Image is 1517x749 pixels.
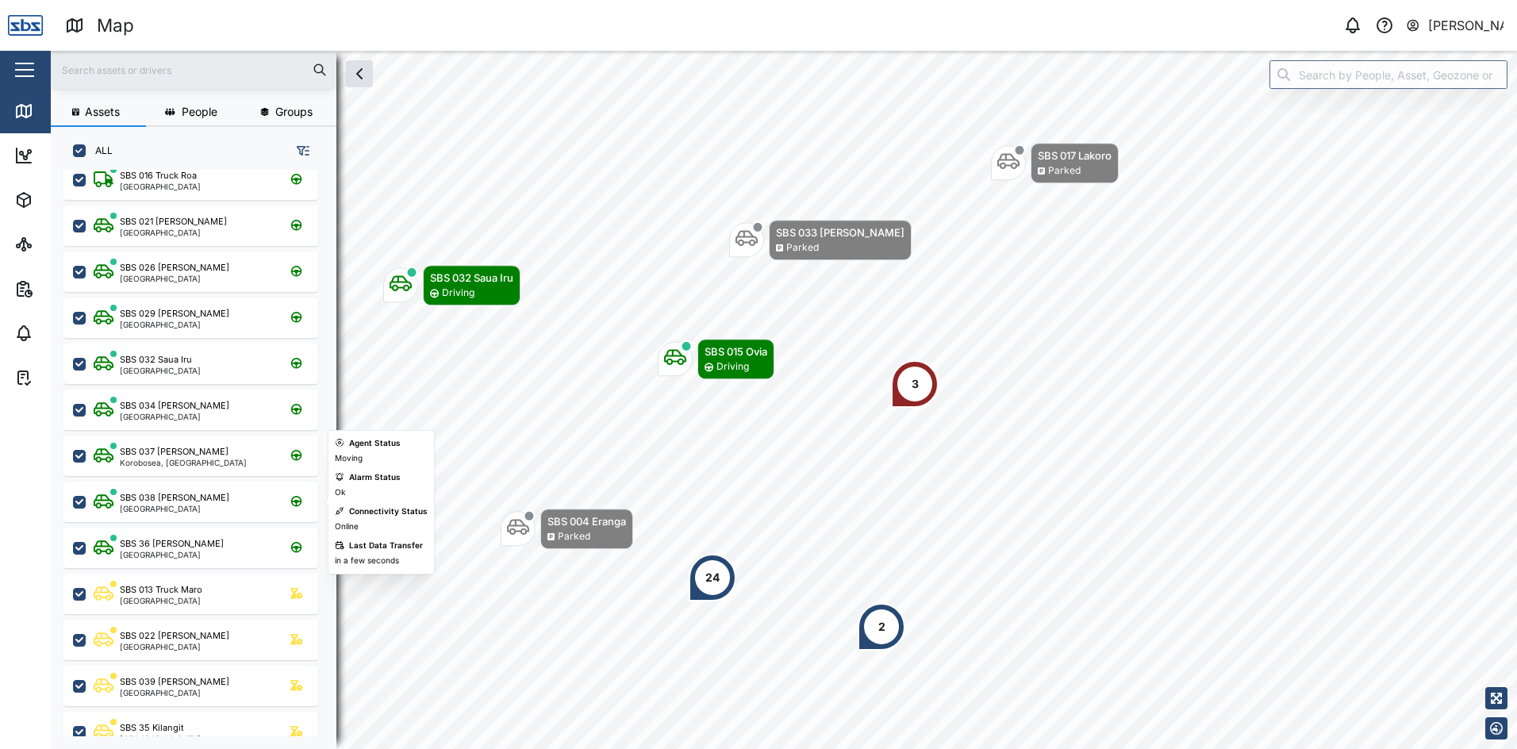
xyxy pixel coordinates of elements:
[335,520,359,533] div: Online
[120,445,229,459] div: SBS 037 [PERSON_NAME]
[120,459,247,467] div: Korobosea, [GEOGRAPHIC_DATA]
[120,275,229,282] div: [GEOGRAPHIC_DATA]
[41,236,79,253] div: Sites
[547,513,626,529] div: SBS 004 Eranga
[63,170,336,736] div: grid
[51,51,1517,749] canvas: Map
[335,486,345,499] div: Ok
[729,220,912,260] div: Map marker
[1038,148,1112,163] div: SBS 017 Lakoro
[41,102,77,120] div: Map
[349,391,401,404] div: Agent Status
[349,437,401,450] div: Agent Status
[120,229,227,236] div: [GEOGRAPHIC_DATA]
[349,540,423,552] div: Last Data Transfer
[120,721,184,735] div: SBS 35 Kilangit
[912,375,919,393] div: 3
[786,240,819,255] div: Parked
[120,353,192,367] div: SBS 032 Saua Iru
[120,307,229,321] div: SBS 029 [PERSON_NAME]
[383,265,520,305] div: Map marker
[41,369,85,386] div: Tasks
[120,675,229,689] div: SBS 039 [PERSON_NAME]
[335,555,399,567] div: in a few seconds
[41,191,90,209] div: Assets
[120,537,224,551] div: SBS 36 [PERSON_NAME]
[120,491,229,505] div: SBS 038 [PERSON_NAME]
[60,58,327,82] input: Search assets or drivers
[120,399,229,413] div: SBS 034 [PERSON_NAME]
[275,106,313,117] span: Groups
[120,413,229,421] div: [GEOGRAPHIC_DATA]
[349,471,401,484] div: Alarm Status
[182,106,217,117] span: People
[120,551,224,559] div: [GEOGRAPHIC_DATA]
[1405,14,1504,36] button: [PERSON_NAME]
[41,280,95,298] div: Reports
[501,509,633,549] div: Map marker
[120,735,201,743] div: [GEOGRAPHIC_DATA]
[1048,163,1081,179] div: Parked
[1269,60,1507,89] input: Search by People, Asset, Geozone or Place
[705,569,720,586] div: 24
[705,344,767,359] div: SBS 015 Ovia
[120,367,201,374] div: [GEOGRAPHIC_DATA]
[120,629,229,643] div: SBS 022 [PERSON_NAME]
[335,452,363,465] div: Moving
[878,618,885,636] div: 2
[120,182,201,190] div: [GEOGRAPHIC_DATA]
[349,505,428,518] div: Connectivity Status
[658,339,774,379] div: Map marker
[86,144,113,157] label: ALL
[716,359,749,374] div: Driving
[430,270,513,286] div: SBS 032 Saua Iru
[120,597,202,605] div: [GEOGRAPHIC_DATA]
[41,325,90,342] div: Alarms
[858,603,905,651] div: Map marker
[8,8,43,43] img: Main Logo
[120,505,229,513] div: [GEOGRAPHIC_DATA]
[120,321,229,328] div: [GEOGRAPHIC_DATA]
[120,689,229,697] div: [GEOGRAPHIC_DATA]
[120,643,229,651] div: [GEOGRAPHIC_DATA]
[689,554,736,601] div: Map marker
[776,225,904,240] div: SBS 033 [PERSON_NAME]
[120,169,197,182] div: SBS 016 Truck Roa
[41,147,113,164] div: Dashboard
[120,583,202,597] div: SBS 013 Truck Maro
[442,286,474,301] div: Driving
[558,529,590,544] div: Parked
[335,406,363,419] div: Moving
[120,261,229,275] div: SBS 026 [PERSON_NAME]
[891,360,939,408] div: Map marker
[991,143,1119,183] div: Map marker
[97,12,134,40] div: Map
[1428,16,1504,36] div: [PERSON_NAME]
[85,106,120,117] span: Assets
[120,215,227,229] div: SBS 021 [PERSON_NAME]
[349,425,401,438] div: Alarm Status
